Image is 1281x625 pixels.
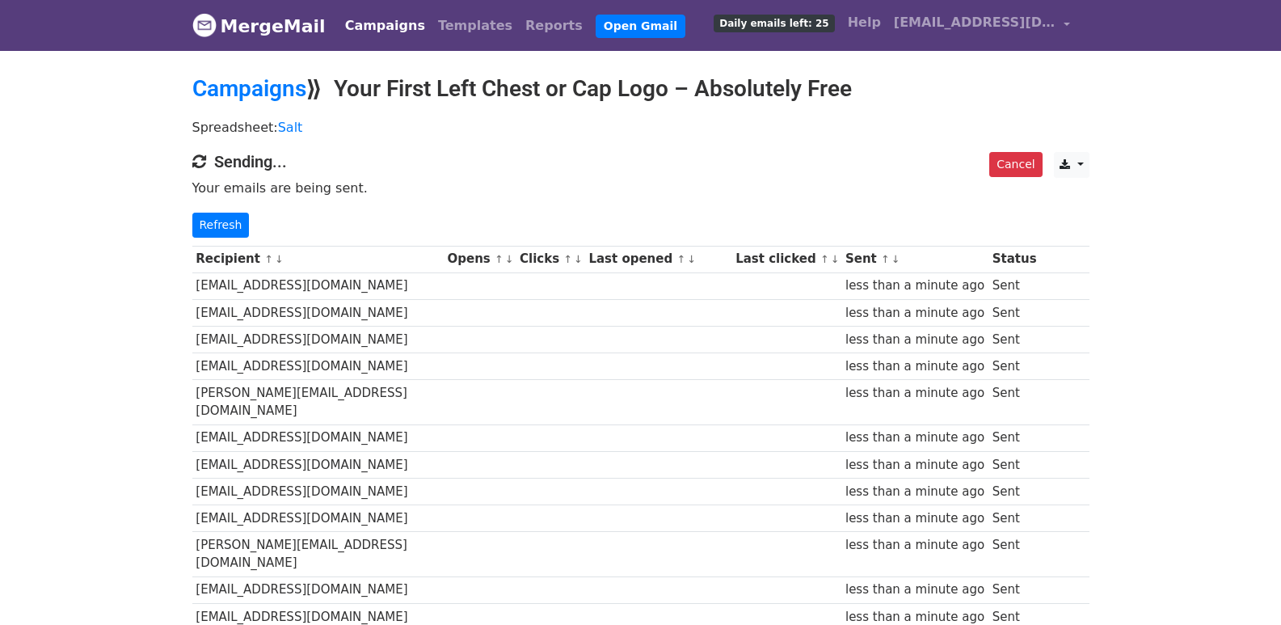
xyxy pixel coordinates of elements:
h2: ⟫ Your First Left Chest or Cap Logo – Absolutely Free [192,75,1089,103]
th: Sent [841,246,988,272]
td: Sent [988,299,1040,326]
a: Templates [432,10,519,42]
th: Opens [444,246,516,272]
a: ↓ [831,253,840,265]
div: less than a minute ago [845,456,984,475]
td: [EMAIL_ADDRESS][DOMAIN_NAME] [192,353,444,379]
td: [EMAIL_ADDRESS][DOMAIN_NAME] [192,272,444,299]
h4: Sending... [192,152,1089,171]
td: Sent [988,353,1040,379]
span: [EMAIL_ADDRESS][DOMAIN_NAME] [894,13,1056,32]
td: Sent [988,532,1040,577]
a: MergeMail [192,9,326,43]
div: less than a minute ago [845,536,984,555]
p: Your emails are being sent. [192,179,1089,196]
td: [EMAIL_ADDRESS][DOMAIN_NAME] [192,424,444,451]
td: [EMAIL_ADDRESS][DOMAIN_NAME] [192,576,444,603]
td: [PERSON_NAME][EMAIL_ADDRESS][DOMAIN_NAME] [192,380,444,425]
td: Sent [988,478,1040,505]
td: [EMAIL_ADDRESS][DOMAIN_NAME] [192,505,444,531]
div: less than a minute ago [845,483,984,501]
td: Sent [988,326,1040,353]
th: Last clicked [731,246,841,272]
img: MergeMail logo [192,13,217,37]
th: Last opened [585,246,732,272]
a: ↓ [505,253,514,265]
td: Sent [988,451,1040,478]
a: Help [841,6,887,39]
a: Cancel [989,152,1042,177]
div: less than a minute ago [845,304,984,323]
td: [PERSON_NAME][EMAIL_ADDRESS][DOMAIN_NAME] [192,532,444,577]
td: Sent [988,576,1040,603]
a: ↑ [495,253,504,265]
div: less than a minute ago [845,357,984,376]
td: [EMAIL_ADDRESS][DOMAIN_NAME] [192,299,444,326]
td: [EMAIL_ADDRESS][DOMAIN_NAME] [192,451,444,478]
a: ↓ [687,253,696,265]
div: less than a minute ago [845,331,984,349]
div: less than a minute ago [845,384,984,403]
th: Recipient [192,246,444,272]
th: Status [988,246,1040,272]
th: Clicks [516,246,584,272]
td: [EMAIL_ADDRESS][DOMAIN_NAME] [192,478,444,505]
a: Reports [519,10,589,42]
a: ↑ [881,253,890,265]
a: Refresh [192,213,250,238]
a: ↑ [563,253,572,265]
a: Salt [278,120,303,135]
p: Spreadsheet: [192,119,1089,136]
a: ↓ [574,253,583,265]
a: ↑ [264,253,273,265]
td: Sent [988,505,1040,531]
a: Open Gmail [596,15,685,38]
div: less than a minute ago [845,277,984,295]
a: ↓ [275,253,284,265]
span: Daily emails left: 25 [714,15,834,32]
td: Sent [988,424,1040,451]
a: ↑ [820,253,829,265]
td: Sent [988,380,1040,425]
a: Campaigns [192,75,306,102]
a: ↓ [891,253,900,265]
a: ↑ [676,253,685,265]
td: Sent [988,272,1040,299]
a: Campaigns [339,10,432,42]
div: less than a minute ago [845,509,984,528]
td: [EMAIL_ADDRESS][DOMAIN_NAME] [192,326,444,353]
div: less than a minute ago [845,581,984,599]
a: Daily emails left: 25 [707,6,841,39]
div: less than a minute ago [845,429,984,447]
a: [EMAIL_ADDRESS][DOMAIN_NAME] [887,6,1077,44]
